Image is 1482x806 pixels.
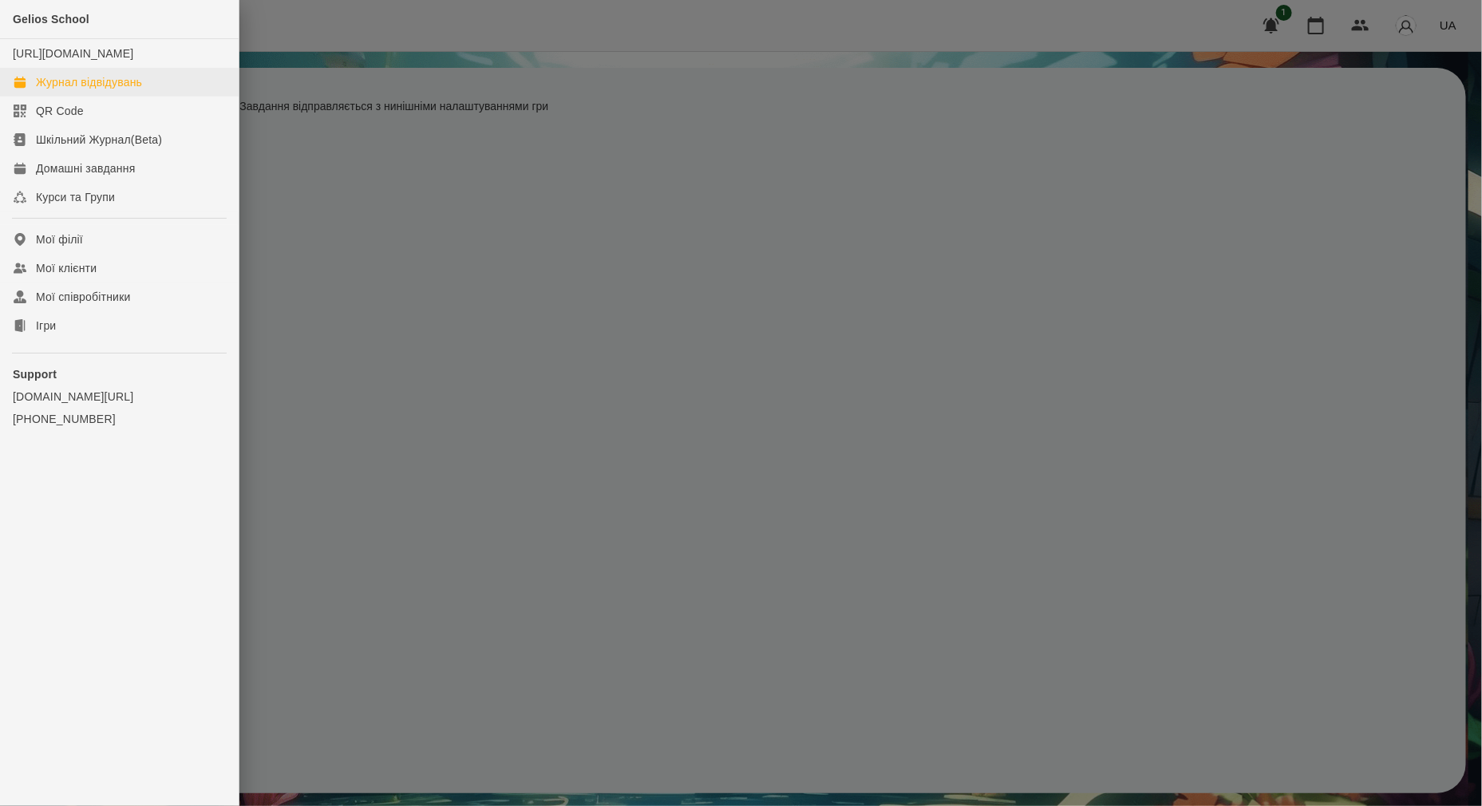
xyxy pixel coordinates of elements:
div: Мої філії [36,231,83,247]
a: [DOMAIN_NAME][URL] [13,389,226,405]
p: Support [13,366,226,382]
a: [PHONE_NUMBER] [13,411,226,427]
div: Ігри [36,318,56,334]
span: Gelios School [13,13,89,26]
div: Журнал відвідувань [36,74,142,90]
div: QR Code [36,103,84,119]
div: Шкільний Журнал(Beta) [36,132,162,148]
div: Домашні завдання [36,160,135,176]
div: Курси та Групи [36,189,115,205]
a: [URL][DOMAIN_NAME] [13,47,133,60]
div: Мої співробітники [36,289,131,305]
div: Мої клієнти [36,260,97,276]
